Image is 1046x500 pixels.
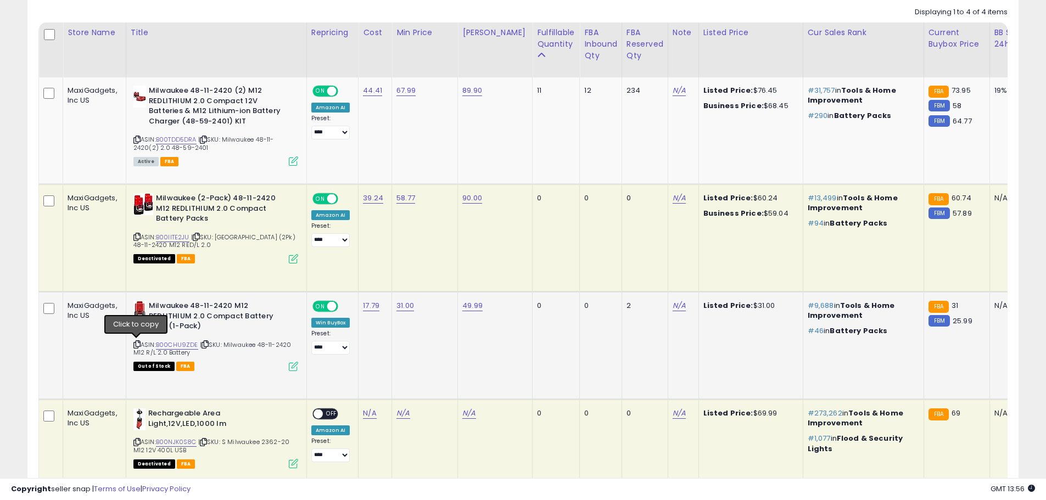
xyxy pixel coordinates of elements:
[994,193,1031,203] div: N/A
[673,300,686,311] a: N/A
[808,193,837,203] span: #13,499
[462,408,476,419] a: N/A
[953,208,972,218] span: 57.89
[11,484,51,494] strong: Copyright
[994,301,1031,311] div: N/A
[133,362,175,371] span: All listings that are currently out of stock and unavailable for purchase on Amazon
[703,193,753,203] b: Listed Price:
[808,300,895,321] span: Tools & Home Improvement
[537,27,575,50] div: Fulfillable Quantity
[994,408,1031,418] div: N/A
[703,208,764,218] b: Business Price:
[311,103,350,113] div: Amazon AI
[627,27,663,61] div: FBA Reserved Qty
[808,325,824,336] span: #46
[537,86,571,95] div: 11
[703,300,753,311] b: Listed Price:
[177,459,195,469] span: FBA
[928,207,950,219] small: FBM
[584,301,613,311] div: 0
[323,409,340,419] span: OFF
[808,110,828,121] span: #290
[133,254,175,263] span: All listings that are unavailable for purchase on Amazon for any reason other than out-of-stock
[808,27,919,38] div: Cur Sales Rank
[703,101,795,111] div: $68.45
[311,222,350,247] div: Preset:
[928,27,985,50] div: Current Buybox Price
[314,302,327,311] span: ON
[133,459,175,469] span: All listings that are unavailable for purchase on Amazon for any reason other than out-of-stock
[808,218,915,228] p: in
[808,326,915,336] p: in
[396,300,414,311] a: 31.00
[808,434,915,453] p: in
[363,85,382,96] a: 44.41
[133,301,146,323] img: 418P63BzDHL._SL40_.jpg
[673,85,686,96] a: N/A
[584,193,613,203] div: 0
[462,85,482,96] a: 89.90
[537,408,571,418] div: 0
[142,484,191,494] a: Privacy Policy
[830,325,887,336] span: Battery Packs
[834,110,892,121] span: Battery Packs
[953,316,972,326] span: 25.99
[703,193,795,203] div: $60.24
[156,340,198,350] a: B00CHU9ZDE
[928,408,949,420] small: FBA
[156,193,289,227] b: Milwaukee (2-Pack) 48-11-2420 M12 REDLITHIUM 2.0 Compact Battery Packs
[627,86,659,95] div: 234
[311,210,350,220] div: Amazon AI
[673,193,686,204] a: N/A
[149,86,282,129] b: Milwaukee 48-11-2420 (2) M12 REDLITHIUM 2.0 Compact 12V Batteries & M12 Lithium-ion Battery Charg...
[363,27,387,38] div: Cost
[311,437,350,462] div: Preset:
[311,330,350,355] div: Preset:
[953,100,961,111] span: 58
[133,233,295,249] span: | SKU: [GEOGRAPHIC_DATA] (2Pk) 48-11-2420 M12 RED/L 2.0
[160,157,179,166] span: FBA
[133,157,159,166] span: All listings currently available for purchase on Amazon
[133,193,153,215] img: 413HeOkQZOL._SL40_.jpg
[133,86,298,165] div: ASIN:
[994,86,1031,95] div: 19%
[994,27,1034,50] div: BB Share 24h.
[68,193,118,213] div: MaxiGadgets, Inc US
[133,193,298,262] div: ASIN:
[952,85,971,95] span: 73.95
[952,193,971,203] span: 60.74
[808,408,903,428] span: Tools & Home Improvement
[133,86,146,108] img: 31ttBBEBF+L._SL40_.jpg
[627,408,659,418] div: 0
[133,408,298,467] div: ASIN:
[68,301,118,321] div: MaxiGadgets, Inc US
[363,300,379,311] a: 17.79
[337,302,354,311] span: OFF
[673,27,694,38] div: Note
[156,233,189,242] a: B00IITE2JU
[928,193,949,205] small: FBA
[584,86,613,95] div: 12
[68,86,118,105] div: MaxiGadgets, Inc US
[808,218,824,228] span: #94
[156,437,197,447] a: B00NJK0S8C
[703,408,753,418] b: Listed Price:
[94,484,141,494] a: Terms of Use
[808,301,915,321] p: in
[148,408,282,431] b: Rechargeable Area Light,12V,LED,1000 lm
[928,100,950,111] small: FBM
[808,193,898,213] span: Tools & Home Improvement
[673,408,686,419] a: N/A
[953,116,972,126] span: 64.77
[337,87,354,96] span: OFF
[703,85,753,95] b: Listed Price:
[808,433,903,453] span: Flood & Security Lights
[808,111,915,121] p: in
[311,27,354,38] div: Repricing
[928,86,949,98] small: FBA
[133,437,289,454] span: | SKU: S Milwaukee 2362-20 M12 12V 400L USB
[952,300,958,311] span: 31
[337,194,354,204] span: OFF
[703,209,795,218] div: $59.04
[928,315,950,327] small: FBM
